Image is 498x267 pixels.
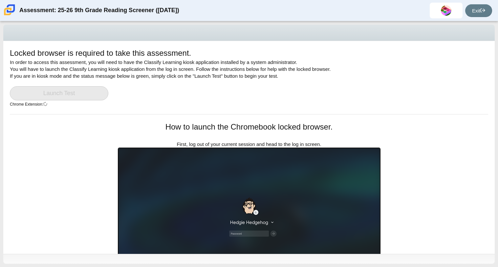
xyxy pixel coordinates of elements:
a: Exit [465,4,492,17]
h1: Locked browser is required to take this assessment. [10,48,191,59]
img: Carmen School of Science & Technology [3,3,16,17]
div: In order to access this assessment, you will need to have the Classify Learning kiosk application... [10,48,488,114]
img: gennesys.nieves.iTfmmL [441,5,451,16]
a: Carmen School of Science & Technology [3,12,16,18]
h1: How to launch the Chromebook locked browser. [118,121,380,133]
a: Launch Test [10,86,108,100]
div: Assessment: 25-26 9th Grade Reading Screener ([DATE]) [19,3,179,18]
small: Chrome Extension: [10,102,47,107]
